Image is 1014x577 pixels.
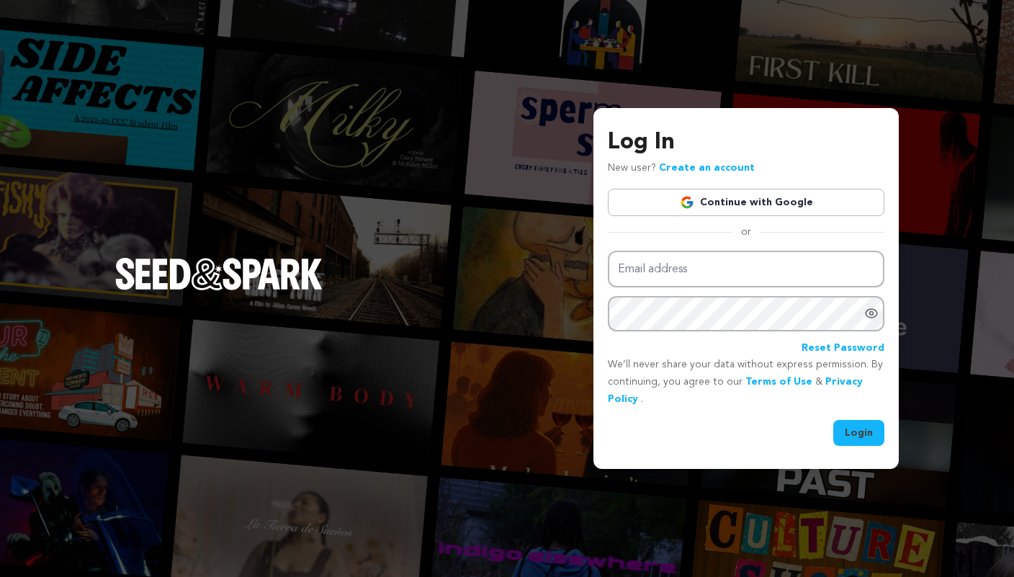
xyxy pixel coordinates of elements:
button: Login [833,420,884,446]
img: Seed&Spark Logo [115,258,323,290]
p: We’ll never share your data without express permission. By continuing, you agree to our & . [608,357,884,408]
a: Reset Password [802,340,884,357]
a: Continue with Google [608,189,884,216]
span: or [732,225,760,239]
a: Seed&Spark Homepage [115,258,323,318]
p: New user? [608,160,755,177]
a: Terms of Use [745,377,812,387]
a: Privacy Policy [608,377,863,404]
a: Create an account [659,163,755,173]
h3: Log In [608,125,884,160]
img: Google logo [680,195,694,210]
a: Show password as plain text. Warning: this will display your password on the screen. [864,306,879,321]
input: Email address [608,251,884,287]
